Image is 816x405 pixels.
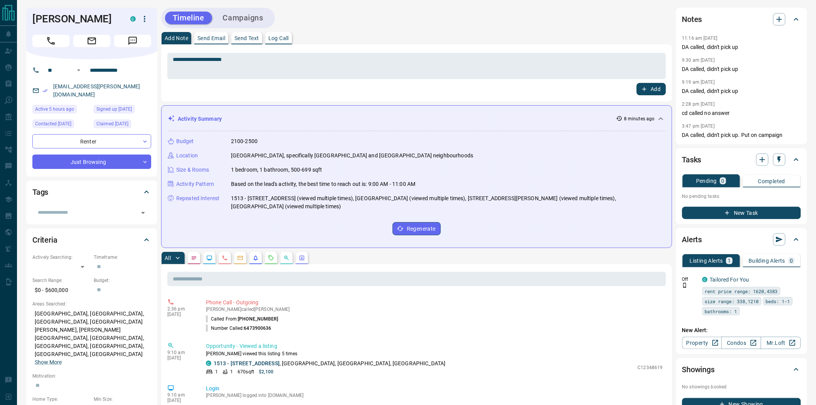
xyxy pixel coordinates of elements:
[237,255,243,261] svg: Emails
[96,105,132,113] span: Signed up [DATE]
[165,12,212,24] button: Timeline
[682,10,801,29] div: Notes
[167,392,194,398] p: 9:10 am
[638,364,663,371] p: C12348619
[705,307,737,315] span: bathrooms: 1
[94,105,151,116] div: Thu Jul 02 2020
[176,180,214,188] p: Activity Pattern
[165,35,188,41] p: Add Note
[682,276,698,283] p: Off
[32,120,90,130] div: Sun Aug 17 2025
[214,359,446,368] p: , [GEOGRAPHIC_DATA], [GEOGRAPHIC_DATA], [GEOGRAPHIC_DATA]
[682,230,801,249] div: Alerts
[231,137,258,145] p: 2100-2500
[206,316,278,322] p: Called From:
[682,383,801,390] p: No showings booked
[682,191,801,202] p: No pending tasks
[138,208,148,218] button: Open
[168,112,666,126] div: Activity Summary8 minutes ago
[682,337,722,349] a: Property
[32,231,151,249] div: Criteria
[682,79,715,85] p: 9:19 am [DATE]
[32,307,151,369] p: [GEOGRAPHIC_DATA], [GEOGRAPHIC_DATA], [GEOGRAPHIC_DATA], [GEOGRAPHIC_DATA][PERSON_NAME], [PERSON_...
[234,35,259,41] p: Send Text
[682,43,801,51] p: DA called, didn't pick up
[758,179,786,184] p: Completed
[259,368,274,375] p: $2,100
[682,87,801,95] p: DA called, didn't pick up
[231,166,322,174] p: 1 bedroom, 1 bathroom, 500-699 sqft
[705,297,759,305] span: size range: 338,1210
[749,258,786,263] p: Building Alerts
[268,35,289,41] p: Log Call
[32,183,151,201] div: Tags
[238,316,278,322] span: [PHONE_NUMBER]
[35,120,71,128] span: Contacted [DATE]
[690,258,723,263] p: Listing Alerts
[94,396,151,403] p: Min Size:
[637,83,666,95] button: Add
[766,297,790,305] span: beds: 1-1
[624,115,654,122] p: 8 minutes ago
[32,396,90,403] p: Home Type:
[206,255,212,261] svg: Lead Browsing Activity
[214,360,280,366] a: 1513 - [STREET_ADDRESS]
[682,360,801,379] div: Showings
[130,16,136,22] div: condos.ca
[32,277,90,284] p: Search Range:
[32,300,151,307] p: Areas Searched:
[206,393,663,398] p: [PERSON_NAME] logged into [DOMAIN_NAME]
[206,325,271,332] p: Number Called:
[222,255,228,261] svg: Calls
[94,120,151,130] div: Thu Jul 02 2020
[167,312,194,317] p: [DATE]
[682,101,715,107] p: 2:28 pm [DATE]
[682,150,801,169] div: Tasks
[710,277,749,283] a: Tailored For You
[682,109,801,117] p: cd called no answer
[761,337,801,349] a: Mr.Loft
[682,283,688,288] svg: Push Notification Only
[176,137,194,145] p: Budget
[32,35,69,47] span: Call
[206,385,663,393] p: Login
[231,194,666,211] p: 1513 - [STREET_ADDRESS] (viewed multiple times), [GEOGRAPHIC_DATA] (viewed multiple times), [STRE...
[178,115,222,123] p: Activity Summary
[167,306,194,312] p: 2:36 pm
[790,258,793,263] p: 0
[705,287,778,295] span: rent price range: 1620,4383
[73,35,110,47] span: Email
[206,361,211,366] div: condos.ca
[682,65,801,73] p: DA called, didn't pick up
[682,233,702,246] h2: Alerts
[696,178,717,184] p: Pending
[32,155,151,169] div: Just Browsing
[268,255,274,261] svg: Requests
[299,255,305,261] svg: Agent Actions
[94,254,151,261] p: Timeframe:
[722,337,761,349] a: Condos
[35,358,62,366] button: Show More
[238,368,254,375] p: 670 sqft
[682,123,715,129] p: 3:47 pm [DATE]
[682,57,715,63] p: 9:30 am [DATE]
[32,134,151,148] div: Renter
[42,88,48,93] svg: Email Verified
[32,13,119,25] h1: [PERSON_NAME]
[197,35,225,41] p: Send Email
[253,255,259,261] svg: Listing Alerts
[682,363,715,376] h2: Showings
[244,326,271,331] span: 6473900636
[682,13,702,25] h2: Notes
[32,284,90,297] p: $0 - $600,000
[206,307,663,312] p: [PERSON_NAME] called [PERSON_NAME]
[191,255,197,261] svg: Notes
[230,368,233,375] p: 1
[682,35,718,41] p: 11:16 am [DATE]
[32,105,90,116] div: Mon Aug 18 2025
[176,166,209,174] p: Size & Rooms
[728,258,731,263] p: 1
[206,350,663,357] p: [PERSON_NAME] viewed this listing 5 times
[682,326,801,334] p: New Alert:
[165,255,171,261] p: All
